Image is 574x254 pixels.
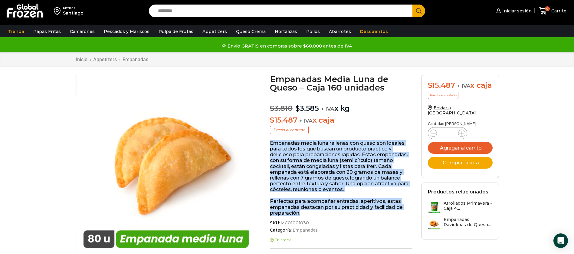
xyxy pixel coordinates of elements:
[101,26,153,37] a: Pescados y Mariscos
[270,104,293,113] bdi: 3.810
[495,5,532,17] a: Iniciar sesión
[292,228,318,233] a: Empanadas
[553,233,568,248] div: Open Intercom Messenger
[270,104,274,113] span: $
[428,81,493,90] div: x caja
[270,140,412,193] p: Empanadas media luna rellenas con queso son ideales para todos los que buscan un producto práctic...
[442,129,453,137] input: Product quantity
[538,4,568,18] a: 0 Carrito
[270,75,412,92] h1: Empanadas Media Luna de Queso – Caja 160 unidades
[272,26,300,37] a: Hortalizas
[295,104,300,113] span: $
[428,142,493,154] button: Agregar al carrito
[270,238,412,242] p: En stock
[428,105,476,116] a: Enviar a [GEOGRAPHIC_DATA]
[545,6,550,11] span: 0
[5,26,27,37] a: Tienda
[444,217,493,227] h3: Empanadas Ravioleras de Queso...
[270,228,412,233] span: Categoría:
[428,217,493,230] a: Empanadas Ravioleras de Queso...
[428,201,493,214] a: Arrollados Primavera - Caja 4...
[270,198,412,216] p: Perfectas para acompañar entradas, aperitivos, estas empanadas destacan por su practicidad y faci...
[270,126,309,134] p: Precio al contado
[30,26,64,37] a: Papas Fritas
[75,57,149,62] nav: Breadcrumb
[501,8,532,14] span: Iniciar sesión
[321,106,334,112] span: + IVA
[93,57,117,62] a: Appetizers
[156,26,196,37] a: Pulpa de Frutas
[303,26,323,37] a: Pollos
[270,116,297,124] bdi: 15.487
[280,220,309,226] span: MC01001030
[270,220,412,226] span: SKU:
[299,118,313,124] span: + IVA
[233,26,269,37] a: Queso Crema
[199,26,230,37] a: Appetizers
[357,26,391,37] a: Descuentos
[444,201,493,211] h3: Arrollados Primavera - Caja 4...
[295,104,319,113] bdi: 3.585
[270,116,274,124] span: $
[326,26,354,37] a: Abarrotes
[63,6,84,10] div: Enviar a
[550,8,566,14] span: Carrito
[428,81,455,90] bdi: 15.487
[428,92,458,99] p: Precio al contado
[270,98,412,113] p: x kg
[67,26,98,37] a: Camarones
[54,6,63,16] img: address-field-icon.svg
[412,5,425,17] button: Search button
[457,83,471,89] span: + IVA
[63,10,84,16] div: Santiago
[428,157,493,169] button: Comprar ahora
[270,116,412,125] p: x caja
[428,189,488,195] h2: Productos relacionados
[428,122,493,126] p: Cantidad [PERSON_NAME]
[122,57,149,62] a: Empanadas
[428,81,432,90] span: $
[75,57,88,62] a: Inicio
